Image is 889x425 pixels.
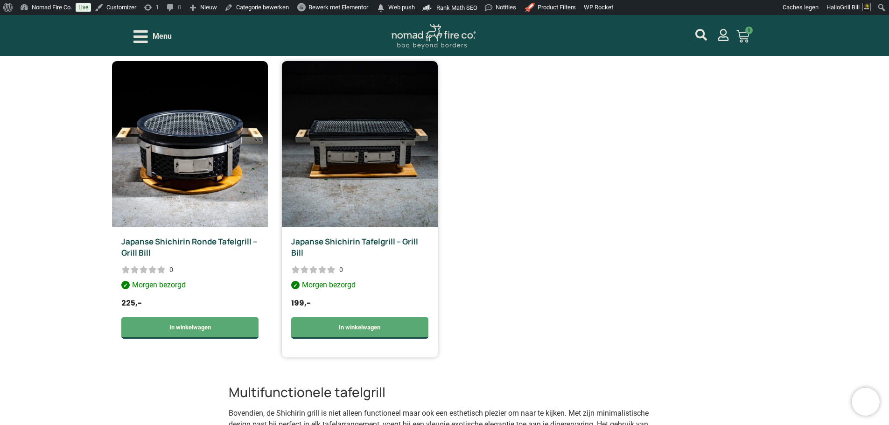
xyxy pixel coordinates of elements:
span: Rank Math SEO [436,4,477,11]
img: Nomad Logo [392,24,476,49]
a: Toevoegen aan winkelwagen: “Japanse Shichirin Ronde Tafelgrill - Grill Bill“ [121,317,259,339]
p: Morgen bezorgd [291,279,428,293]
div: Open/Close Menu [133,28,172,45]
a: mijn account [717,29,729,41]
iframe: Brevo live chat [852,388,880,416]
img: Japanse Shichirin grill - grill bil [282,61,438,227]
a: Toevoegen aan winkelwagen: “Japanse Shichirin Tafelgrill - Grill Bill“ [291,317,428,339]
span: Bewerk met Elementor [308,4,368,11]
span: Grill Bill [840,4,860,11]
div: 0 [339,265,343,274]
p: Morgen bezorgd [121,279,259,293]
a: mijn account [695,29,707,41]
div: 0 [169,265,173,274]
span: 1 [745,27,753,34]
a: Live [76,3,91,12]
a: Japanse Shichirin Ronde Tafelgrill – Grill Bill [121,236,257,258]
span: Menu [153,31,172,42]
a: Japanse Shichirin Tafelgrill – Grill Bill [291,236,418,258]
h3: Multifunctionele tafelgrill [229,384,661,400]
img: Japanse Shichirin grill rond - grill bill [112,61,268,227]
img: Avatar of Grill Bill [862,3,871,11]
span:  [376,1,385,14]
a: 1 [725,24,761,49]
